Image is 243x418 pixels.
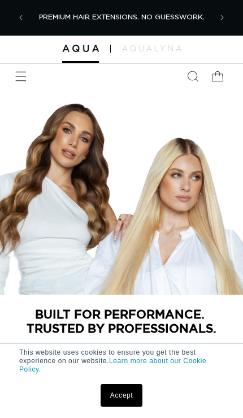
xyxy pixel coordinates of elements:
button: Next announcement [210,5,235,30]
p: This website uses cookies to ensure you get the best experience on our website. [19,348,224,374]
a: Accept [101,384,142,407]
a: Learn more about our Cookie Policy. [19,357,206,373]
summary: Search [180,64,205,89]
p: BUILT FOR PERFORMANCE. TRUSTED BY PROFESSIONALS. [11,307,232,335]
button: Previous announcement [8,5,33,30]
img: aqualyna.com [122,45,181,51]
img: Aqua Hair Extensions [62,45,99,52]
span: PREMIUM HAIR EXTENSIONS. NO GUESSWORK. [39,14,205,20]
summary: Menu [8,64,33,89]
